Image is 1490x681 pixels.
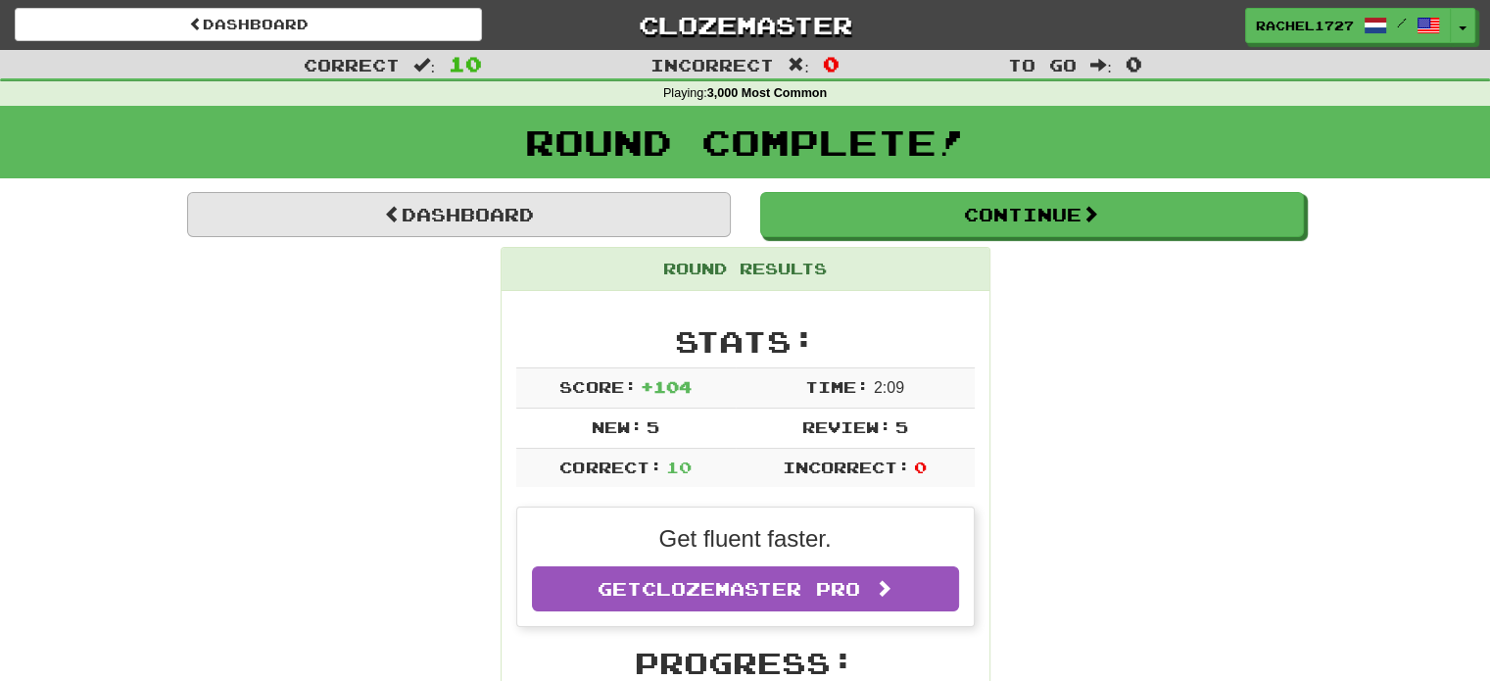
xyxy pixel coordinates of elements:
[592,417,643,436] span: New:
[7,122,1483,162] h1: Round Complete!
[559,377,636,396] span: Score:
[449,52,482,75] span: 10
[788,57,809,73] span: :
[801,417,890,436] span: Review:
[1090,57,1112,73] span: :
[805,377,869,396] span: Time:
[783,458,910,476] span: Incorrect:
[516,647,975,679] h2: Progress:
[1008,55,1077,74] span: To go
[666,458,692,476] span: 10
[642,578,860,600] span: Clozemaster Pro
[895,417,908,436] span: 5
[760,192,1304,237] button: Continue
[559,458,661,476] span: Correct:
[1397,16,1407,29] span: /
[187,192,731,237] a: Dashboard
[707,86,827,100] strong: 3,000 Most Common
[650,55,774,74] span: Incorrect
[304,55,400,74] span: Correct
[413,57,435,73] span: :
[502,248,989,291] div: Round Results
[532,522,959,556] p: Get fluent faster.
[874,379,904,396] span: 2 : 0 9
[641,377,692,396] span: + 104
[532,566,959,611] a: GetClozemaster Pro
[1256,17,1354,34] span: Rachel1727
[511,8,979,42] a: Clozemaster
[823,52,840,75] span: 0
[1126,52,1142,75] span: 0
[15,8,482,41] a: Dashboard
[647,417,659,436] span: 5
[914,458,927,476] span: 0
[1245,8,1451,43] a: Rachel1727 /
[516,325,975,358] h2: Stats:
